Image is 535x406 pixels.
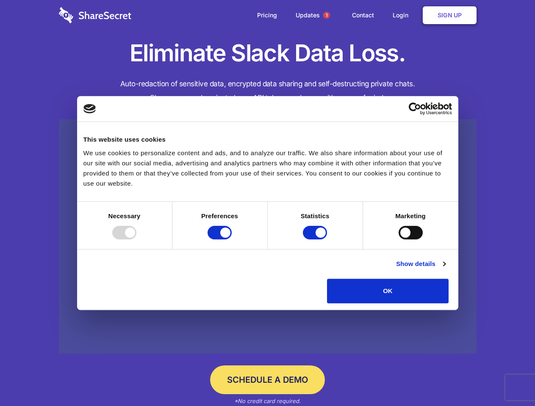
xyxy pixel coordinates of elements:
a: Usercentrics Cookiebot - opens in a new window [378,102,452,115]
a: Schedule a Demo [210,365,325,394]
strong: Necessary [108,212,141,219]
h4: Auto-redaction of sensitive data, encrypted data sharing and self-destructing private chats. Shar... [59,77,477,105]
strong: Preferences [201,212,238,219]
span: 1 [323,12,330,19]
a: Contact [344,2,383,28]
div: We use cookies to personalize content and ads, and to analyze our traffic. We also share informat... [83,148,452,189]
h1: Eliminate Slack Data Loss. [59,38,477,69]
a: Login [384,2,421,28]
a: Sign Up [423,6,477,24]
img: logo [83,104,96,113]
div: This website uses cookies [83,134,452,145]
a: Pricing [249,2,286,28]
a: Wistia video thumbnail [59,119,477,354]
strong: Marketing [395,212,426,219]
em: *No credit card required. [234,398,301,404]
button: OK [327,279,449,303]
img: logo-wordmark-white-trans-d4663122ce5f474addd5e946df7df03e33cb6a1c49d2221995e7729f52c070b2.svg [59,7,131,23]
a: Show details [396,259,445,269]
strong: Statistics [301,212,330,219]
